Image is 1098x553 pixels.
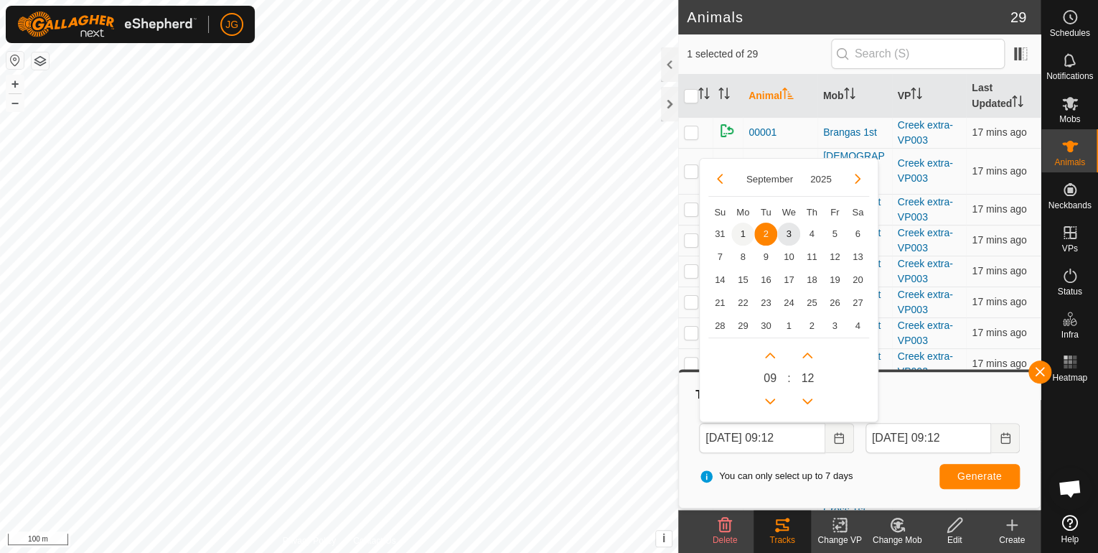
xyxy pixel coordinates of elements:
span: 1 selected of 29 [687,47,831,62]
a: Creek extra-VP003 [898,289,953,315]
span: 24 [777,292,800,315]
span: Fr [830,207,839,218]
button: Map Layers [32,52,49,70]
span: We [782,207,795,218]
span: 00001 [749,125,776,140]
h2: Animals [687,9,1010,26]
div: Choose Date [699,158,878,422]
td: 15 [731,269,754,292]
label: To [865,409,1020,424]
button: Choose Date [825,423,854,453]
p-sorticon: Activate to sort [911,90,922,101]
p-sorticon: Activate to sort [698,90,710,101]
span: 30 [754,315,777,338]
td: 16 [754,269,777,292]
span: 11 [800,246,823,269]
a: Creek extra-VP003 [898,320,953,346]
button: Previous Month [708,167,731,190]
a: Open chat [1048,467,1092,510]
p-button: Next Hour [759,344,782,367]
span: Th [807,207,817,218]
span: 3 Sept 2025, 8:55 am [972,296,1026,307]
span: Delete [713,535,738,545]
td: 14 [708,269,731,292]
p-sorticon: Activate to sort [1012,98,1023,109]
td: 17 [777,269,800,292]
td: 13 [846,246,869,269]
td: 5 [823,223,846,246]
span: 3 Sept 2025, 8:55 am [972,327,1026,338]
td: 8 [731,246,754,269]
td: 3 [777,223,800,246]
span: Sa [852,207,863,218]
td: 4 [846,315,869,338]
span: 29 [1010,6,1026,28]
th: Mob [817,75,892,118]
td: 1 [731,223,754,246]
button: Generate [939,464,1020,489]
p-button: Previous Minute [796,390,819,413]
td: 19 [823,269,846,292]
button: Next Month [846,167,869,190]
div: Change VP [811,534,868,547]
span: 12 [801,370,814,387]
p-button: Previous Hour [759,390,782,413]
a: Privacy Policy [283,534,337,547]
td: 18 [800,269,823,292]
a: Creek extra-VP003 [898,227,953,254]
a: Creek extra-VP003 [898,119,953,146]
div: [DEMOGRAPHIC_DATA] Cross 1st [823,149,886,194]
span: 3 Sept 2025, 8:55 am [972,126,1026,138]
button: Choose Date [991,423,1020,453]
td: 29 [731,315,754,338]
td: 21 [708,292,731,315]
td: 6 [846,223,869,246]
p-button: Next Minute [796,344,819,367]
div: Tracks [754,534,811,547]
span: 27 [846,292,869,315]
span: Su [714,207,726,218]
td: 20 [846,269,869,292]
span: 28 [708,315,731,338]
p-sorticon: Activate to sort [718,90,730,101]
a: Creek extra-VP003 [898,350,953,377]
span: 12 [823,246,846,269]
a: Creek extra-VP003 [898,157,953,184]
span: You can only select up to 7 days [699,469,853,483]
td: 9 [754,246,777,269]
td: 4 [800,223,823,246]
button: – [6,94,24,111]
span: i [662,532,665,544]
td: 10 [777,246,800,269]
span: 3 Sept 2025, 8:55 am [972,358,1026,369]
span: JG [225,17,238,32]
span: 2 [754,223,777,246]
span: 31 [708,223,731,246]
td: 1 [777,315,800,338]
div: Brangas 1st [823,125,886,140]
span: 3 Sept 2025, 8:55 am [972,265,1026,276]
button: Choose Year [804,171,837,187]
span: 22 [731,292,754,315]
td: 2 [800,315,823,338]
span: Mo [736,207,749,218]
p-sorticon: Activate to sort [782,90,794,101]
span: VPs [1061,244,1077,253]
span: Generate [957,470,1002,482]
td: 25 [800,292,823,315]
span: 3 Sept 2025, 8:55 am [972,203,1026,215]
span: 26 [823,292,846,315]
span: : [787,370,790,387]
td: 7 [708,246,731,269]
img: returning on [718,122,736,139]
span: 0 9 [764,370,776,387]
td: 23 [754,292,777,315]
